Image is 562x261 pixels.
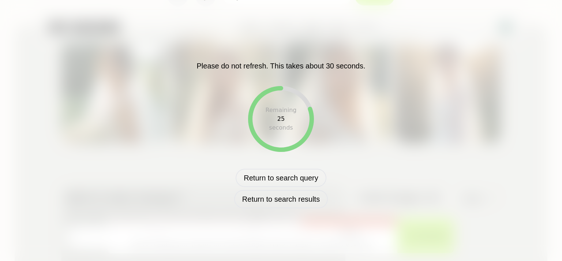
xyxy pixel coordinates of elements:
div: seconds [269,123,293,132]
div: Remaining [266,106,297,115]
button: Return to search results [234,190,328,208]
button: Return to search query [236,169,326,187]
p: Please do not refresh. This takes about 30 seconds. [196,60,365,71]
div: 25 [277,115,285,123]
